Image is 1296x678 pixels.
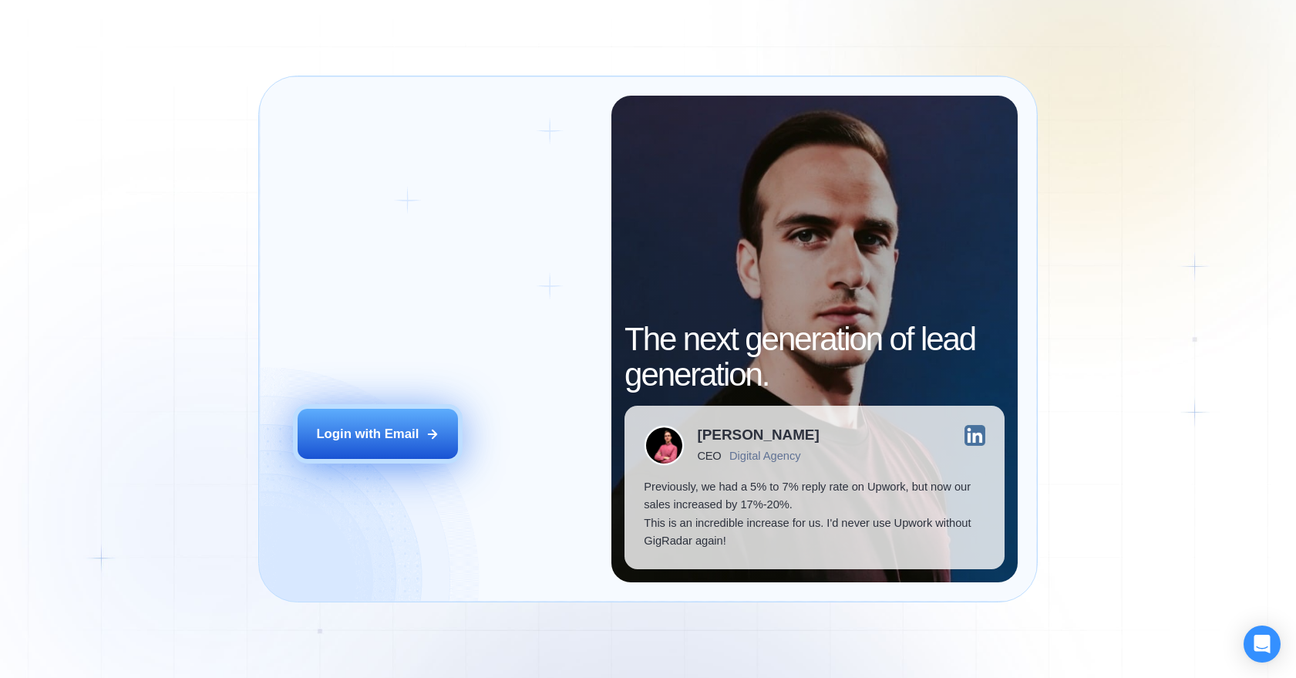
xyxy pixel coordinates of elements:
[698,450,722,463] div: CEO
[644,478,985,549] p: Previously, we had a 5% to 7% reply rate on Upwork, but now our sales increased by 17%-20%. This ...
[316,425,419,443] div: Login with Email
[624,322,1005,393] h2: The next generation of lead generation.
[698,428,820,443] div: [PERSON_NAME]
[298,409,458,459] button: Login with Email
[729,450,801,463] div: Digital Agency
[1244,626,1281,663] div: Open Intercom Messenger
